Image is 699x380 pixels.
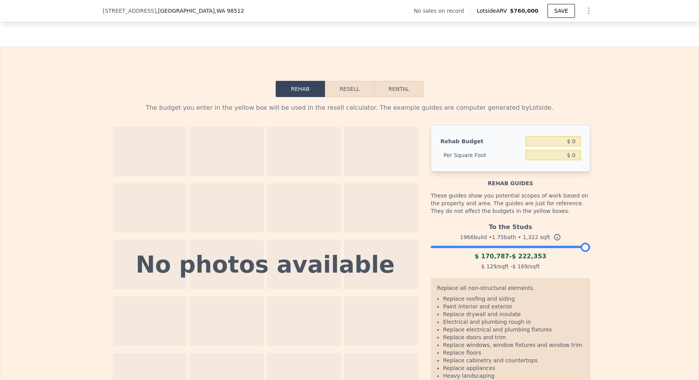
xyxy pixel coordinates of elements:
div: The budget you enter in the yellow box will be used in the resell calculator. The example guides ... [109,103,590,112]
li: Replace doors and trim [443,333,584,341]
span: $ 222,353 [512,253,546,260]
span: , [GEOGRAPHIC_DATA] [156,7,244,15]
span: , WA 98512 [215,8,244,14]
li: Replace appliances [443,364,584,372]
div: Replace all non-structural elements. [437,284,584,295]
div: No sales on record [414,7,470,15]
div: 1966 build • 1.75 bath • sqft [431,232,590,243]
button: Rehab [276,81,325,97]
li: Replace roofing and siding [443,295,584,303]
li: Replace windows, window fixtures and window trim [443,341,584,349]
div: Rehab guides [431,172,590,187]
div: To the Studs [431,219,590,232]
li: Electrical and plumbing rough in [443,318,584,326]
span: $ 129 [481,263,497,270]
span: 1,322 [523,234,538,240]
li: Heavy landscaping [443,372,584,380]
li: Paint interior and exterior [443,303,584,310]
span: $760,000 [510,8,539,14]
div: - [431,252,590,261]
button: Show Options [581,3,596,18]
div: Per Square Foot [440,148,522,162]
span: $ 170,787 [475,253,509,260]
div: No photos available [136,253,395,276]
span: [STREET_ADDRESS] [103,7,157,15]
span: Lotside ARV [477,7,510,15]
div: Rehab Budget [440,134,522,148]
li: Replace floors [443,349,584,357]
button: SAVE [547,4,574,18]
div: These guides show you potential scopes of work based on the property and area. The guides are jus... [431,187,590,219]
li: Replace drywall and insulate [443,310,584,318]
li: Replace cabinetry and countertops [443,357,584,364]
div: /sqft - /sqft [431,261,590,272]
span: $ 169 [512,263,528,270]
button: Resell [325,81,374,97]
button: Rental [374,81,423,97]
li: Replace electrical and plumbing fixtures [443,326,584,333]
